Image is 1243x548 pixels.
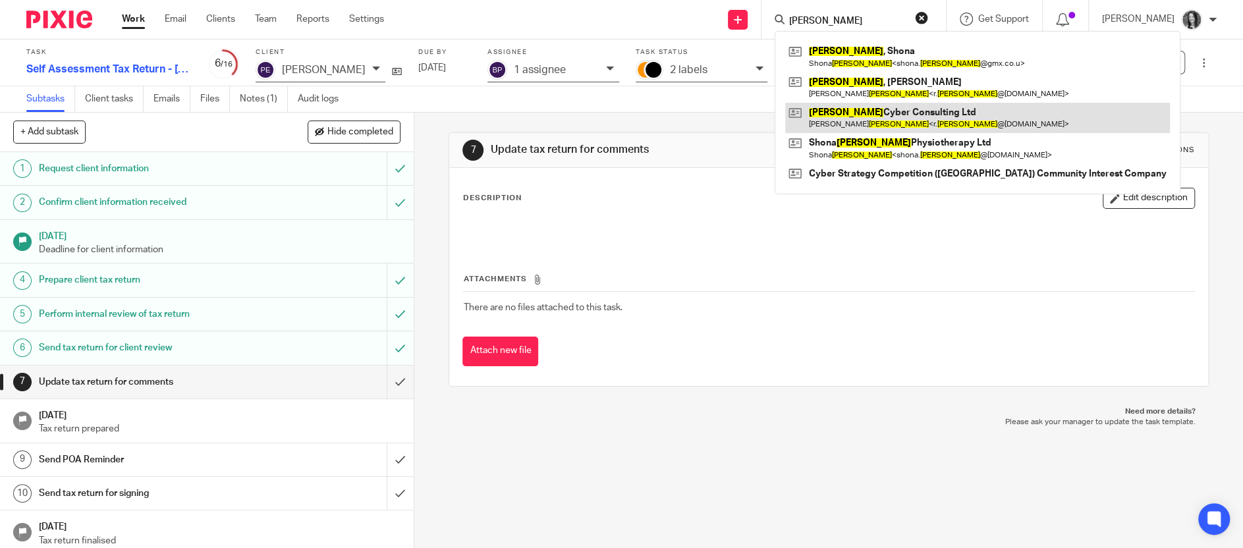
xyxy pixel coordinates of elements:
[39,304,262,324] h1: Perform internal review of tax return
[39,338,262,358] h1: Send tax return for client review
[13,451,32,469] div: 9
[13,305,32,323] div: 5
[463,275,526,283] span: Attachments
[39,534,401,547] p: Tax return finalised
[462,140,483,161] div: 7
[13,271,32,290] div: 4
[915,11,928,24] button: Clear
[85,86,144,112] a: Client tasks
[153,86,190,112] a: Emails
[26,48,191,57] label: Task
[39,483,262,503] h1: Send tax return for signing
[39,192,262,212] h1: Confirm client information received
[491,143,857,157] h1: Update tax return for comments
[206,13,235,26] a: Clients
[1103,188,1195,209] button: Edit description
[39,372,262,392] h1: Update tax return for comments
[39,243,401,256] p: Deadline for client information
[165,13,186,26] a: Email
[1102,13,1174,26] p: [PERSON_NAME]
[418,48,471,57] label: Due by
[298,86,348,112] a: Audit logs
[463,303,622,312] span: There are no files attached to this task.
[200,86,230,112] a: Files
[39,450,262,470] h1: Send POA Reminder
[349,13,384,26] a: Settings
[13,121,86,143] button: + Add subtask
[13,159,32,178] div: 1
[256,60,275,80] img: svg%3E
[978,14,1029,24] span: Get Support
[487,48,619,57] label: Assignee
[39,406,401,422] h1: [DATE]
[308,121,401,143] button: Hide completed
[13,339,32,357] div: 6
[207,56,239,71] div: 6
[462,193,521,204] p: Description
[221,61,233,68] small: /16
[240,86,288,112] a: Notes (1)
[1181,9,1202,30] img: brodie%203%20small.jpg
[39,159,262,178] h1: Request client information
[39,517,401,534] h1: [DATE]
[636,48,767,57] label: Task status
[327,127,393,138] span: Hide completed
[256,48,402,57] label: Client
[670,64,707,76] p: 2 labels
[39,227,401,243] h1: [DATE]
[122,13,145,26] a: Work
[462,417,1195,427] p: Please ask your manager to update the task template.
[788,16,906,28] input: Search
[26,11,92,28] img: Pixie
[13,484,32,503] div: 10
[26,86,75,112] a: Subtasks
[255,13,277,26] a: Team
[13,194,32,212] div: 2
[418,63,446,72] span: [DATE]
[39,270,262,290] h1: Prepare client tax return
[462,406,1195,417] p: Need more details?
[514,64,566,76] p: 1 assignee
[296,13,329,26] a: Reports
[13,373,32,391] div: 7
[487,60,507,80] img: svg%3E
[39,422,401,435] p: Tax return prepared
[282,64,366,76] p: [PERSON_NAME]
[462,337,538,366] button: Attach new file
